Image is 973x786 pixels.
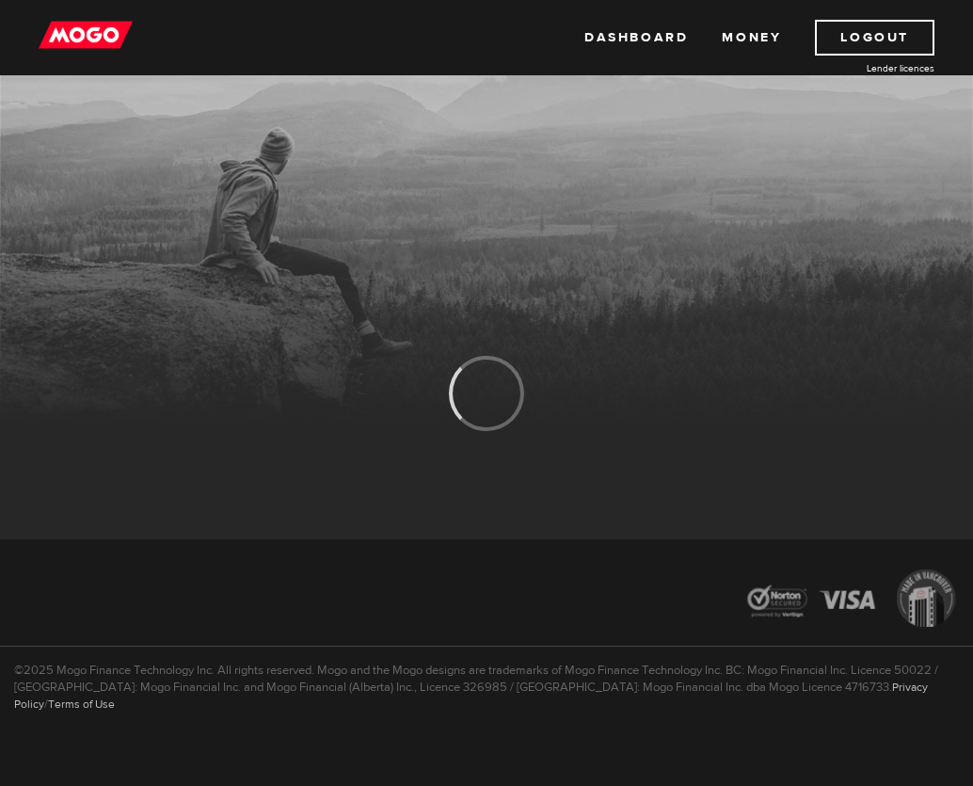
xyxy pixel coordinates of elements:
a: Privacy Policy [14,680,928,712]
a: Lender licences [793,61,934,75]
img: mogo_logo-11ee424be714fa7cbb0f0f49df9e16ec.png [39,20,133,50]
a: Logout [815,20,934,56]
a: Dashboard [584,20,688,56]
a: Terms of Use [48,697,115,712]
a: Money [722,20,781,56]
